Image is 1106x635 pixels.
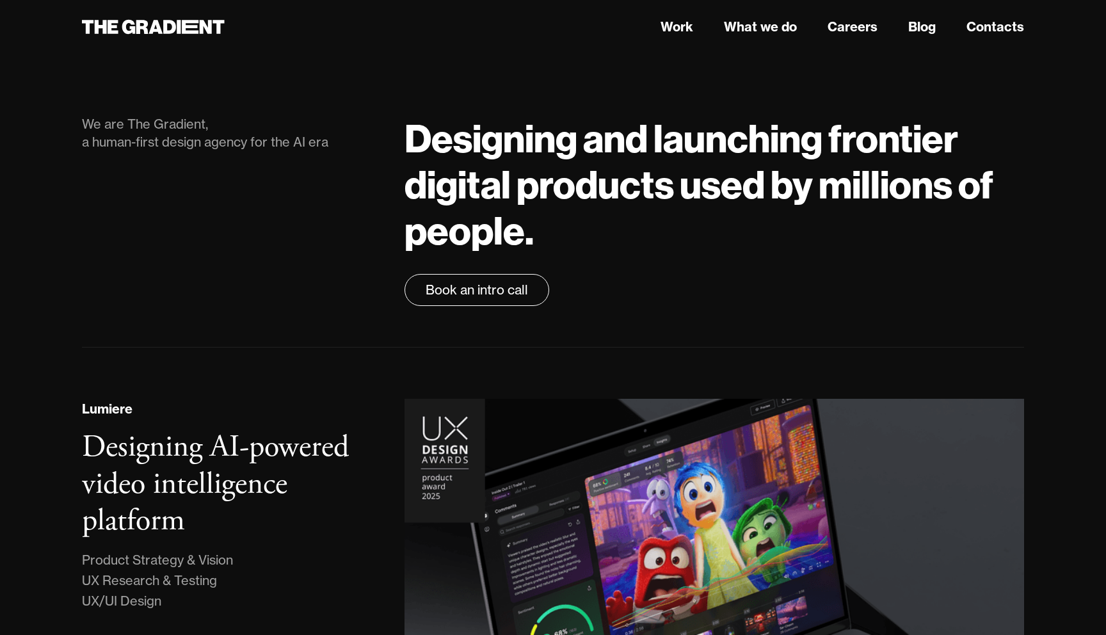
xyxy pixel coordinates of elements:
[405,274,549,306] a: Book an intro call
[908,17,936,36] a: Blog
[661,17,693,36] a: Work
[828,17,878,36] a: Careers
[82,115,379,151] div: We are The Gradient, a human-first design agency for the AI era
[724,17,797,36] a: What we do
[82,399,132,419] div: Lumiere
[82,550,233,611] div: Product Strategy & Vision UX Research & Testing UX/UI Design
[966,17,1024,36] a: Contacts
[405,115,1024,253] h1: Designing and launching frontier digital products used by millions of people.
[82,428,349,540] h3: Designing AI-powered video intelligence platform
